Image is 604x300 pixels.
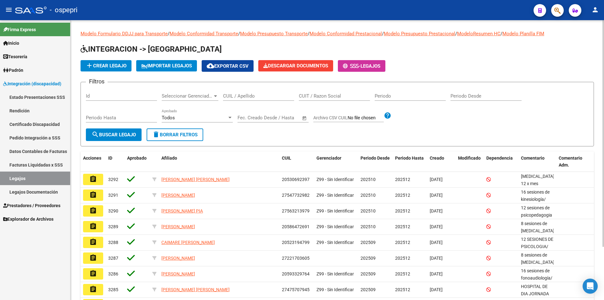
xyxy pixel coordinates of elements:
a: ModeloResumen HC [457,31,501,37]
span: [DATE] [430,240,443,245]
span: 202510 [361,224,376,229]
span: Psicomotricidad 12 x mes octubre/diciembre 2025 Lic Diaz Natalia. Psicopedgogia 10 x mes octubre/... [521,174,556,236]
span: IMPORTAR LEGAJOS [141,63,192,69]
button: Open calendar [301,115,308,122]
span: [PERSON_NAME] [161,256,195,261]
span: 3287 [108,256,118,261]
span: 3288 [108,240,118,245]
button: Descargar Documentos [258,60,333,71]
span: Comentario [521,156,545,161]
span: 202512 [395,271,410,276]
mat-icon: help [384,112,391,119]
span: 202509 [361,287,376,292]
datatable-header-cell: Acciones [81,151,106,172]
a: Modelo Formulario DDJJ para Transporte [81,31,168,37]
span: Prestadores / Proveedores [3,202,60,209]
span: Inicio [3,40,19,47]
span: Exportar CSV [207,63,249,69]
datatable-header-cell: Dependencia [484,151,518,172]
datatable-header-cell: Periodo Hasta [393,151,427,172]
span: CAIMARE [PERSON_NAME] [161,240,215,245]
input: Fecha fin [269,115,299,121]
span: 202509 [361,240,376,245]
span: 202512 [395,177,410,182]
span: 12 sesiones de psicopedagogia Lazaro Maria Elena / octubre a dic [521,205,555,232]
a: Modelo Presupuesto Transporte [240,31,308,37]
span: [DATE] [430,287,443,292]
datatable-header-cell: Modificado [456,151,484,172]
span: [DATE] [430,208,443,213]
span: Z99 - Sin Identificar [316,287,354,292]
div: Open Intercom Messenger [583,279,598,294]
span: Explorador de Archivos [3,216,53,223]
span: Periodo Desde [361,156,390,161]
span: CUIL [282,156,291,161]
span: Z99 - Sin Identificar [316,208,354,213]
mat-icon: person [591,6,599,14]
span: 202510 [361,193,376,198]
a: Modelo Presupuesto Prestacional [384,31,455,37]
datatable-header-cell: Comentario [518,151,556,172]
span: 202510 [361,208,376,213]
span: [DATE] [430,271,443,276]
button: -Legajos [338,60,385,72]
mat-icon: assignment [89,238,97,246]
datatable-header-cell: Gerenciador [314,151,358,172]
span: - [343,63,361,69]
span: [DATE] [430,256,443,261]
mat-icon: add [86,62,93,69]
a: Modelo Conformidad Transporte [170,31,238,37]
span: 202512 [395,240,410,245]
span: [PERSON_NAME] [161,193,195,198]
span: [PERSON_NAME] [PERSON_NAME] [161,287,230,292]
span: Crear Legajo [86,63,126,69]
span: INTEGRACION -> [GEOGRAPHIC_DATA] [81,45,222,54]
span: Z99 - Sin Identificar [316,240,354,245]
mat-icon: assignment [89,207,97,214]
span: 3285 [108,287,118,292]
mat-icon: assignment [89,191,97,199]
span: 27475707945 [282,287,310,292]
mat-icon: menu [5,6,13,14]
button: Exportar CSV [202,60,254,72]
span: Padrón [3,67,23,74]
span: Descargar Documentos [263,63,328,69]
datatable-header-cell: Afiliado [159,151,279,172]
span: 202512 [395,287,410,292]
span: 3290 [108,208,118,213]
datatable-header-cell: CUIL [279,151,314,172]
span: 3292 [108,177,118,182]
span: ID [108,156,112,161]
button: IMPORTAR LEGAJOS [136,60,197,71]
span: 20593329764 [282,271,310,276]
button: Borrar Filtros [147,128,203,141]
mat-icon: assignment [89,270,97,277]
mat-icon: cloud_download [207,62,214,70]
span: 8 sesiones de psicomotricidad. pianelli danna. 12 fonoaudiologia. gomez noelia [521,221,556,262]
span: Todos [162,115,175,121]
span: 202512 [395,224,410,229]
span: Gerenciador [316,156,341,161]
mat-icon: assignment [89,223,97,230]
span: 202509 [361,271,376,276]
span: Modificado [458,156,481,161]
span: [DATE] [430,193,443,198]
span: [PERSON_NAME] PIA [161,208,203,213]
mat-icon: search [92,131,99,138]
span: 3291 [108,193,118,198]
a: Modelo Planilla FIM [502,31,544,37]
span: [DATE] [430,224,443,229]
span: [DATE] [430,177,443,182]
span: 27221703605 [282,256,310,261]
span: Creado [430,156,444,161]
datatable-header-cell: ID [106,151,125,172]
span: [PERSON_NAME] [161,224,195,229]
span: 202512 [395,193,410,198]
span: 202512 [395,208,410,213]
mat-icon: delete [152,131,160,138]
span: Z99 - Sin Identificar [316,224,354,229]
span: Z99 - Sin Identificar [316,177,354,182]
span: 27547732982 [282,193,310,198]
mat-icon: assignment [89,175,97,183]
span: 20530692397 [282,177,310,182]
